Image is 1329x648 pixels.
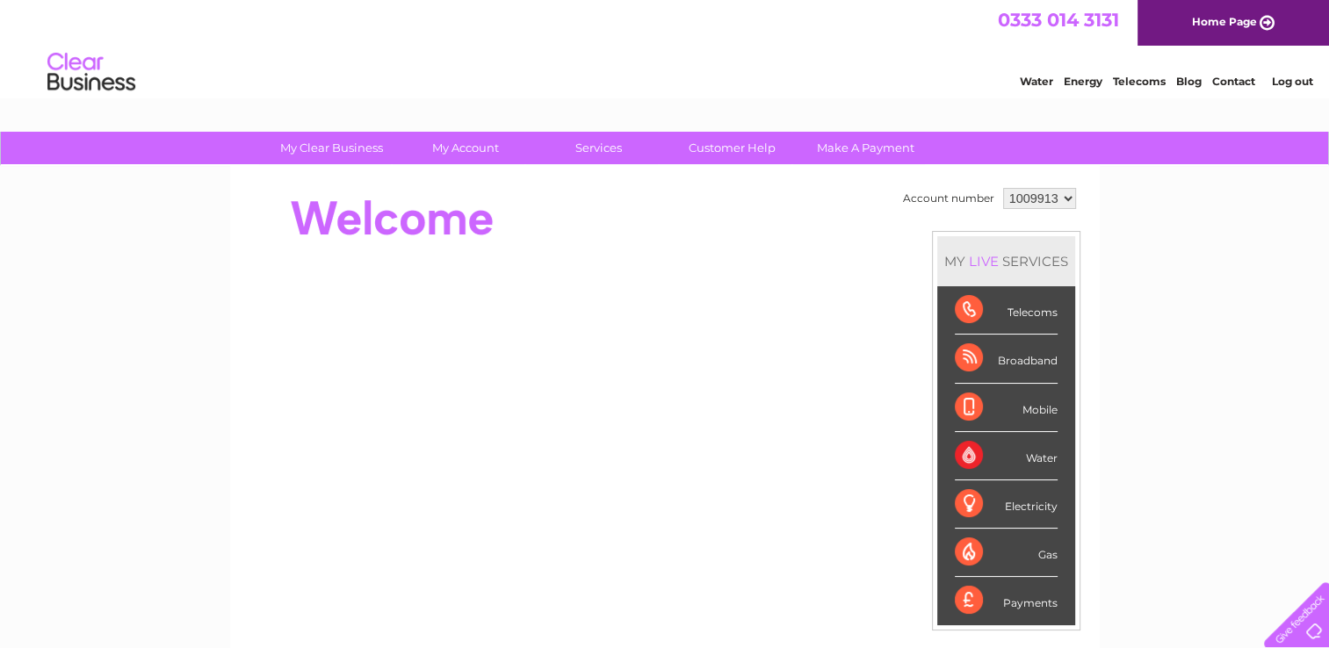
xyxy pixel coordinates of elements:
[1020,75,1053,88] a: Water
[955,529,1058,577] div: Gas
[1176,75,1202,88] a: Blog
[955,384,1058,432] div: Mobile
[955,480,1058,529] div: Electricity
[526,132,671,164] a: Services
[955,577,1058,624] div: Payments
[259,132,404,164] a: My Clear Business
[793,132,938,164] a: Make A Payment
[47,46,136,99] img: logo.png
[955,432,1058,480] div: Water
[955,335,1058,383] div: Broadband
[250,10,1080,85] div: Clear Business is a trading name of Verastar Limited (registered in [GEOGRAPHIC_DATA] No. 3667643...
[393,132,538,164] a: My Account
[899,184,999,213] td: Account number
[1064,75,1102,88] a: Energy
[998,9,1119,31] a: 0333 014 3131
[965,253,1002,270] div: LIVE
[1212,75,1255,88] a: Contact
[1113,75,1166,88] a: Telecoms
[937,236,1075,286] div: MY SERVICES
[1271,75,1312,88] a: Log out
[660,132,805,164] a: Customer Help
[955,286,1058,335] div: Telecoms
